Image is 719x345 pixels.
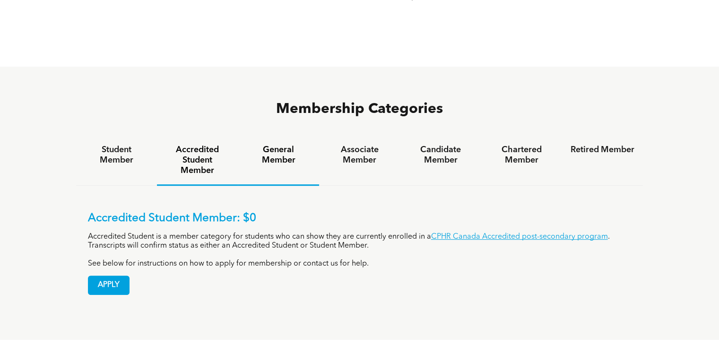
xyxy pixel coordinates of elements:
[328,145,391,165] h4: Associate Member
[88,212,632,225] p: Accredited Student Member: $0
[88,276,129,294] span: APPLY
[408,145,472,165] h4: Candidate Member
[165,145,229,176] h4: Accredited Student Member
[88,259,632,268] p: See below for instructions on how to apply for membership or contact us for help.
[88,276,130,295] a: APPLY
[276,102,443,116] span: Membership Categories
[246,145,310,165] h4: General Member
[490,145,554,165] h4: Chartered Member
[571,145,634,155] h4: Retired Member
[431,233,608,241] a: CPHR Canada Accredited post-secondary program
[88,233,632,250] p: Accredited Student is a member category for students who can show they are currently enrolled in ...
[85,145,148,165] h4: Student Member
